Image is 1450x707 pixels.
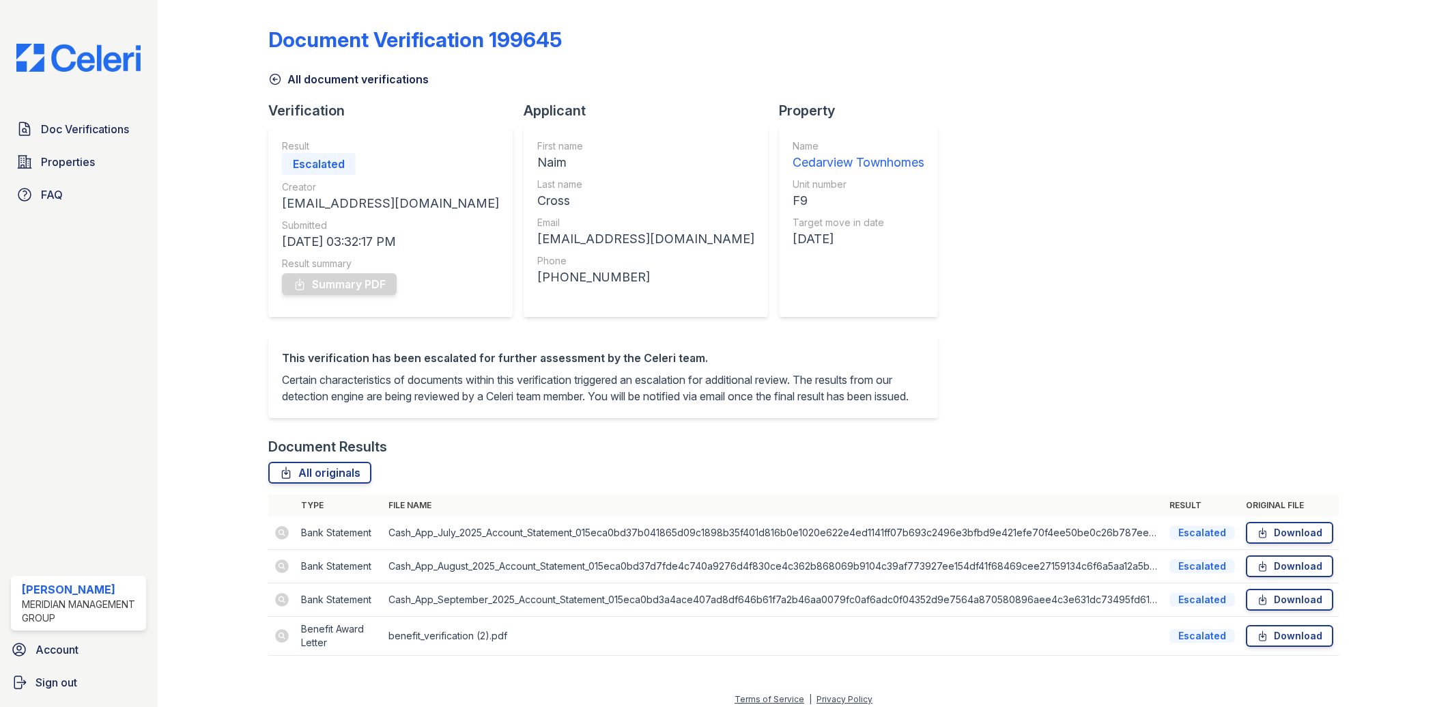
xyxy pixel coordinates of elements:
div: Cedarview Townhomes [793,153,924,172]
div: Email [537,216,754,230]
div: Phone [537,254,754,268]
div: Escalated [1169,629,1235,643]
a: Download [1246,589,1333,611]
div: | [809,694,812,704]
th: File name [383,495,1165,516]
div: Document Verification 199645 [268,27,562,52]
div: Naim [537,153,754,172]
div: Applicant [524,101,779,120]
div: Creator [282,180,499,194]
td: Bank Statement [296,550,383,583]
div: First name [537,139,754,153]
div: Meridian Management Group [22,598,141,625]
td: benefit_verification (2).pdf [383,617,1165,656]
td: Benefit Award Letter [296,617,383,656]
td: Cash_App_August_2025_Account_Statement_015eca0bd37d7fde4c740a9276d4f830ce4c362b868069b9104c39af77... [383,550,1165,583]
a: All document verifications [268,71,429,87]
div: Unit number [793,178,924,191]
span: FAQ [41,186,63,203]
a: Terms of Service [735,694,804,704]
div: Verification [268,101,524,120]
a: Doc Verifications [11,115,146,143]
span: Account [35,641,79,658]
a: Download [1246,625,1333,647]
div: Escalated [1169,593,1235,607]
p: Certain characteristics of documents within this verification triggered an escalation for additio... [282,372,924,404]
span: Sign out [35,674,77,691]
div: Last name [537,178,754,191]
div: Escalated [282,153,356,175]
div: Result summary [282,257,499,271]
div: Cross [537,191,754,210]
a: All originals [268,462,371,484]
div: F9 [793,191,924,210]
div: Property [779,101,949,120]
a: Account [5,636,152,663]
td: Cash_App_September_2025_Account_Statement_015eca0bd3a4ace407ad8df646b61f7a2b46aa0079fc0af6adc0f04... [383,583,1165,617]
a: FAQ [11,181,146,208]
div: This verification has been escalated for further assessment by the Celeri team. [282,350,924,366]
div: [DATE] [793,230,924,249]
div: [DATE] 03:32:17 PM [282,232,499,251]
a: Name Cedarview Townhomes [793,139,924,172]
a: Download [1246,555,1333,577]
img: CE_Logo_Blue-a8612792a0a2168367f1c8372b55b34899dd931a85d93a1a3d3e32e68fde9ad4.png [5,44,152,72]
div: Result [282,139,499,153]
span: Doc Verifications [41,121,129,137]
div: [PERSON_NAME] [22,581,141,598]
a: Properties [11,148,146,176]
td: Bank Statement [296,516,383,550]
th: Original file [1240,495,1339,516]
a: Sign out [5,669,152,696]
th: Result [1164,495,1240,516]
div: [EMAIL_ADDRESS][DOMAIN_NAME] [537,230,754,249]
div: Document Results [268,437,387,456]
div: Escalated [1169,526,1235,540]
div: Submitted [282,219,499,232]
span: Properties [41,154,95,170]
div: Escalated [1169,559,1235,573]
th: Type [296,495,383,516]
div: Target move in date [793,216,924,230]
td: Bank Statement [296,583,383,617]
a: Privacy Policy [816,694,872,704]
a: Download [1246,522,1333,544]
td: Cash_App_July_2025_Account_Statement_015eca0bd37b041865d09c1898b35f401d816b0e1020e622e4ed1141ff07... [383,516,1165,550]
div: [EMAIL_ADDRESS][DOMAIN_NAME] [282,194,499,213]
div: Name [793,139,924,153]
div: [PHONE_NUMBER] [537,268,754,287]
